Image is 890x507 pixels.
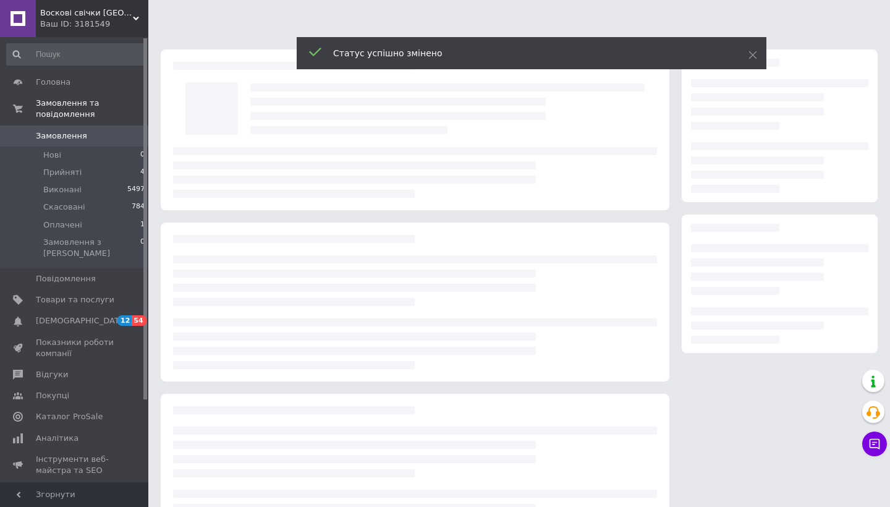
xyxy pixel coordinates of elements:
span: Повідомлення [36,273,96,284]
span: Воскові свічки Одеса [40,7,133,19]
span: Замовлення [36,130,87,142]
span: Покупці [36,390,69,401]
span: 5497 [127,184,145,195]
span: Замовлення з [PERSON_NAME] [43,237,140,259]
div: Статус успішно змінено [333,47,718,59]
span: Аналітика [36,433,78,444]
span: Нові [43,150,61,161]
span: Оплачені [43,219,82,231]
span: [DEMOGRAPHIC_DATA] [36,315,127,326]
span: 784 [132,202,145,213]
span: 0 [140,237,145,259]
div: Ваш ID: 3181549 [40,19,148,30]
span: 54 [132,315,146,326]
span: Прийняті [43,167,82,178]
span: Товари та послуги [36,294,114,305]
span: 0 [140,150,145,161]
span: Каталог ProSale [36,411,103,422]
span: 12 [117,315,132,326]
input: Пошук [6,43,146,66]
span: 4 [140,167,145,178]
span: Замовлення та повідомлення [36,98,148,120]
span: Інструменти веб-майстра та SEO [36,454,114,476]
span: Показники роботи компанії [36,337,114,359]
span: Виконані [43,184,82,195]
span: Відгуки [36,369,68,380]
span: Скасовані [43,202,85,213]
button: Чат з покупцем [862,432,887,456]
span: 1 [140,219,145,231]
span: Головна [36,77,70,88]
